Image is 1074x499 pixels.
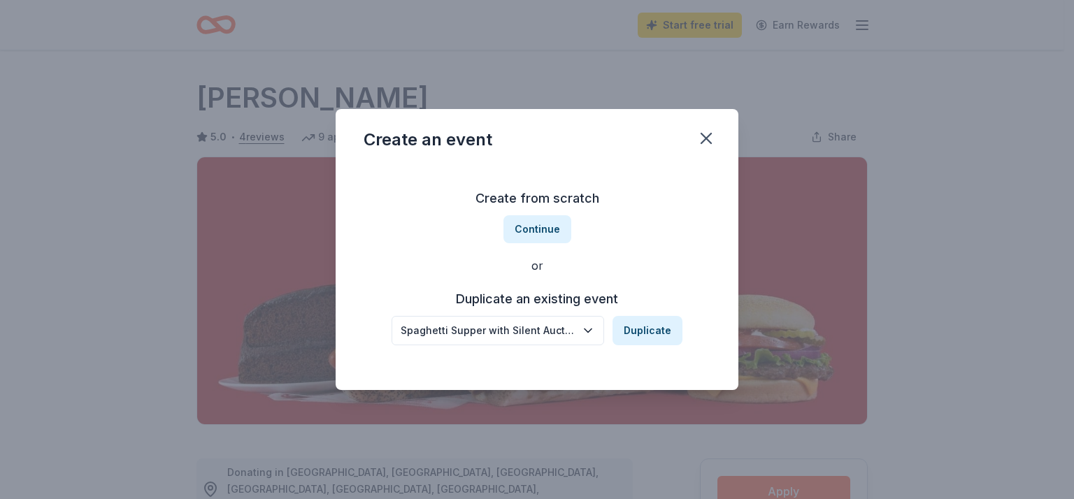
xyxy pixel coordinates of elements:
div: or [364,257,710,274]
h3: Duplicate an existing event [392,288,682,310]
div: Spaghetti Supper with Silent Auction [401,322,575,339]
button: Spaghetti Supper with Silent Auction [392,316,604,345]
button: Duplicate [613,316,682,345]
button: Continue [503,215,571,243]
h3: Create from scratch [364,187,710,210]
div: Create an event [364,129,492,151]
